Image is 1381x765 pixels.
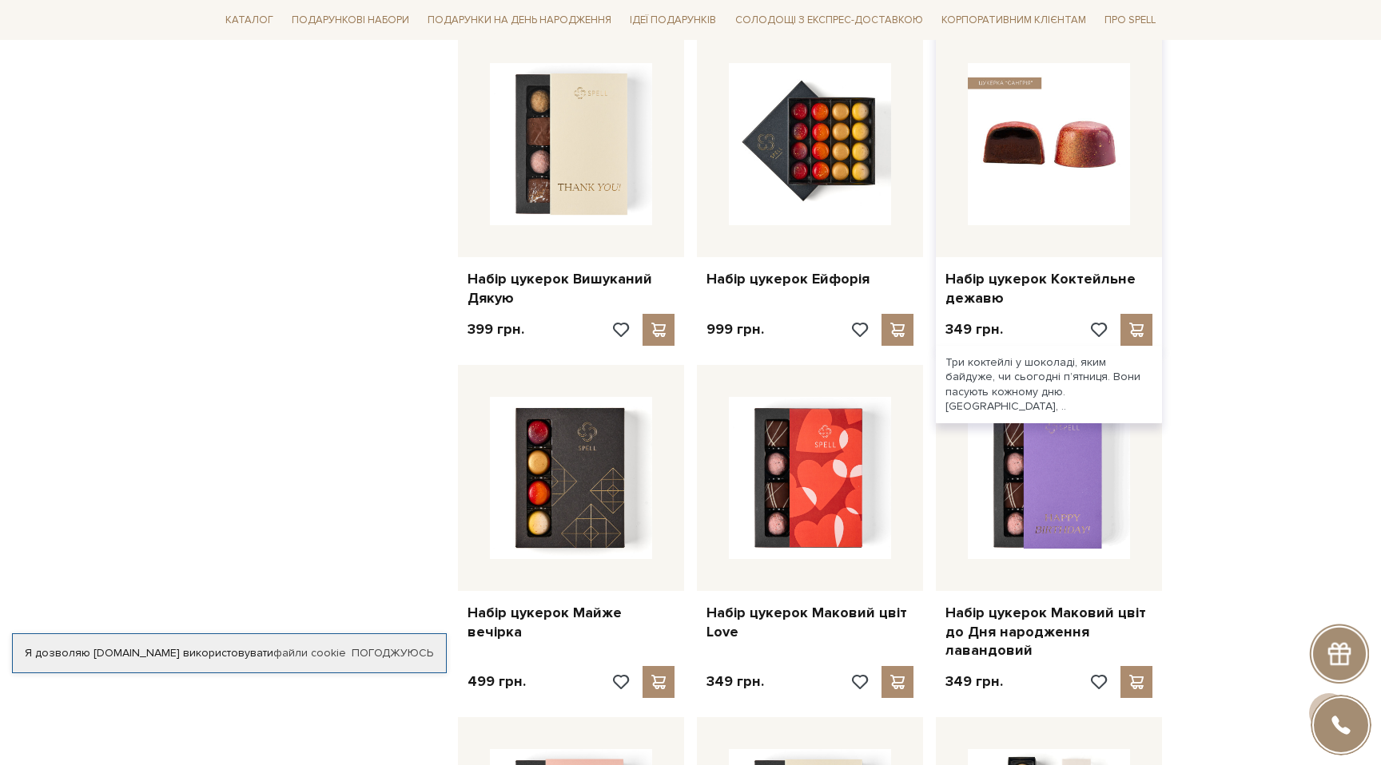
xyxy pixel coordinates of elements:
a: Набір цукерок Майже вечірка [468,604,675,641]
span: Подарункові набори [285,8,416,33]
p: 349 грн. [706,672,764,691]
span: Подарунки на День народження [421,8,618,33]
span: Ідеї подарунків [623,8,722,33]
p: 399 грн. [468,320,524,339]
span: Каталог [219,8,280,33]
a: Набір цукерок Маковий цвіт до Дня народження лавандовий [945,604,1152,660]
a: Набір цукерок Вишуканий Дякую [468,270,675,307]
a: Набір цукерок Ейфорія [706,270,913,288]
div: Три коктейлі у шоколаді, яким байдуже, чи сьогодні п’ятниця. Вони пасують кожному дню. [GEOGRAPHI... [936,346,1162,423]
p: 349 грн. [945,672,1003,691]
a: файли cookie [273,646,346,660]
a: Набір цукерок Коктейльне дежавю [945,270,1152,307]
img: Набір цукерок Коктейльне дежавю [968,63,1130,225]
p: 349 грн. [945,320,1003,339]
div: Я дозволяю [DOMAIN_NAME] використовувати [13,646,446,660]
p: 499 грн. [468,672,526,691]
span: Про Spell [1098,8,1162,33]
a: Погоджуюсь [352,646,433,660]
a: Корпоративним клієнтам [935,6,1092,34]
a: Набір цукерок Маковий цвіт Love [706,604,913,641]
a: Солодощі з експрес-доставкою [729,6,929,34]
p: 999 грн. [706,320,764,339]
